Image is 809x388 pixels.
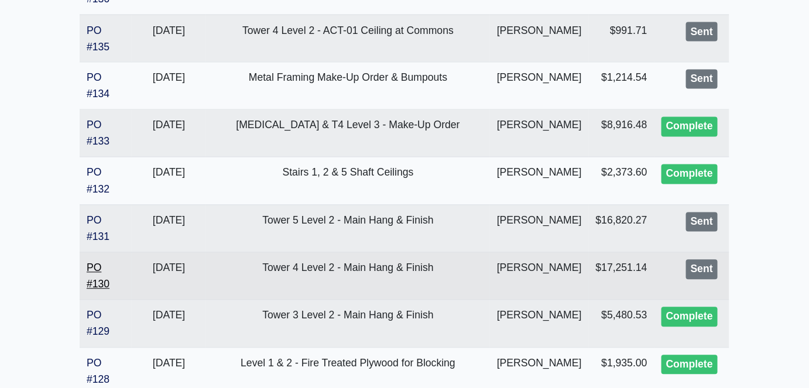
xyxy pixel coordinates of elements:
[490,205,589,252] td: [PERSON_NAME]
[686,260,718,280] div: Sent
[206,252,490,300] td: Tower 4 Level 2 - Main Hang & Finish
[686,212,718,232] div: Sent
[132,300,206,348] td: [DATE]
[490,252,589,300] td: [PERSON_NAME]
[206,110,490,157] td: [MEDICAL_DATA] & T4 Level 3 - Make-Up Order
[87,119,109,147] a: PO #133
[686,70,718,90] div: Sent
[132,110,206,157] td: [DATE]
[87,215,109,243] a: PO #131
[132,62,206,109] td: [DATE]
[206,15,490,62] td: Tower 4 Level 2 - ACT-01 Ceiling at Commons
[589,15,654,62] td: $991.71
[206,62,490,109] td: Metal Framing Make-Up Order & Bumpouts
[87,310,109,338] a: PO #129
[206,205,490,252] td: Tower 5 Level 2 - Main Hang & Finish
[490,62,589,109] td: [PERSON_NAME]
[206,300,490,348] td: Tower 3 Level 2 - Main Hang & Finish
[661,355,718,375] div: Complete
[490,110,589,157] td: [PERSON_NAME]
[661,307,718,327] div: Complete
[132,252,206,300] td: [DATE]
[87,25,109,53] a: PO #135
[589,110,654,157] td: $8,916.48
[490,15,589,62] td: [PERSON_NAME]
[132,157,206,205] td: [DATE]
[87,72,109,100] a: PO #134
[490,157,589,205] td: [PERSON_NAME]
[589,300,654,348] td: $5,480.53
[87,358,109,386] a: PO #128
[661,164,718,184] div: Complete
[132,15,206,62] td: [DATE]
[87,262,109,290] a: PO #130
[589,205,654,252] td: $16,820.27
[661,117,718,137] div: Complete
[490,300,589,348] td: [PERSON_NAME]
[686,22,718,42] div: Sent
[206,157,490,205] td: Stairs 1, 2 & 5 Shaft Ceilings
[87,167,109,195] a: PO #132
[132,205,206,252] td: [DATE]
[589,62,654,109] td: $1,214.54
[589,252,654,300] td: $17,251.14
[589,157,654,205] td: $2,373.60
